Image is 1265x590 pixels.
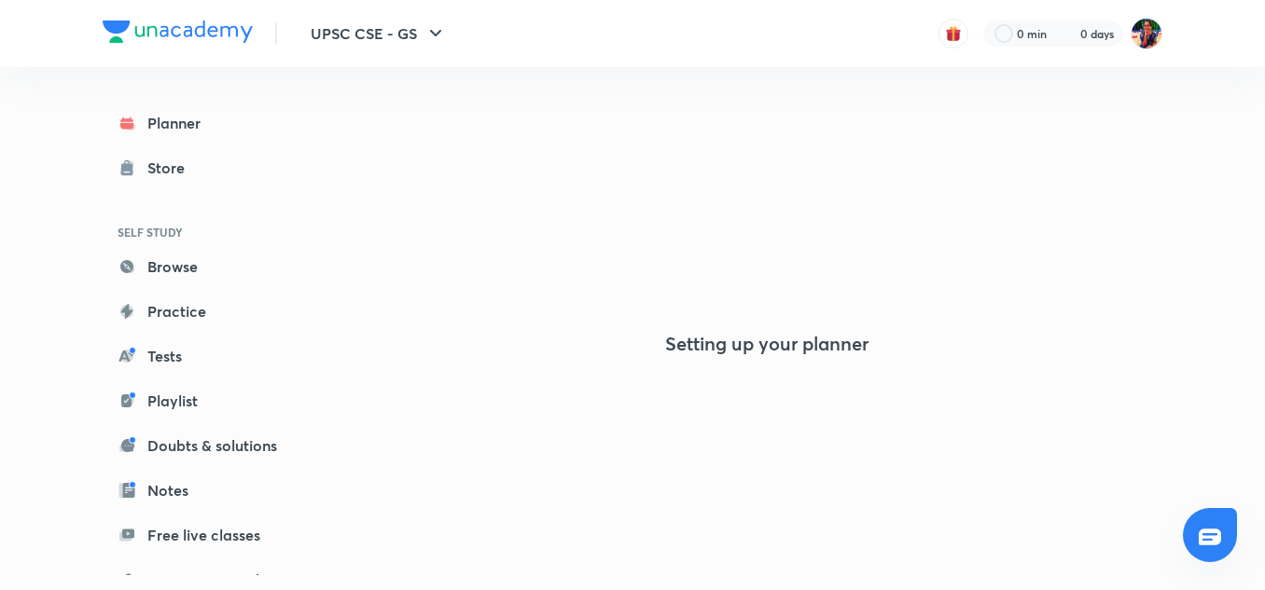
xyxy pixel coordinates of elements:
[103,104,319,142] a: Planner
[103,293,319,330] a: Practice
[1131,18,1162,49] img: Solanki Ghorai
[103,216,319,248] h6: SELF STUDY
[945,25,962,42] img: avatar
[103,21,253,48] a: Company Logo
[103,427,319,464] a: Doubts & solutions
[665,333,869,355] h4: Setting up your planner
[103,248,319,285] a: Browse
[103,337,319,375] a: Tests
[147,157,196,179] div: Store
[103,382,319,419] a: Playlist
[1058,24,1077,43] img: streak
[103,21,253,43] img: Company Logo
[938,19,968,48] button: avatar
[299,15,458,52] button: UPSC CSE - GS
[103,472,319,509] a: Notes
[103,516,319,554] a: Free live classes
[103,149,319,186] a: Store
